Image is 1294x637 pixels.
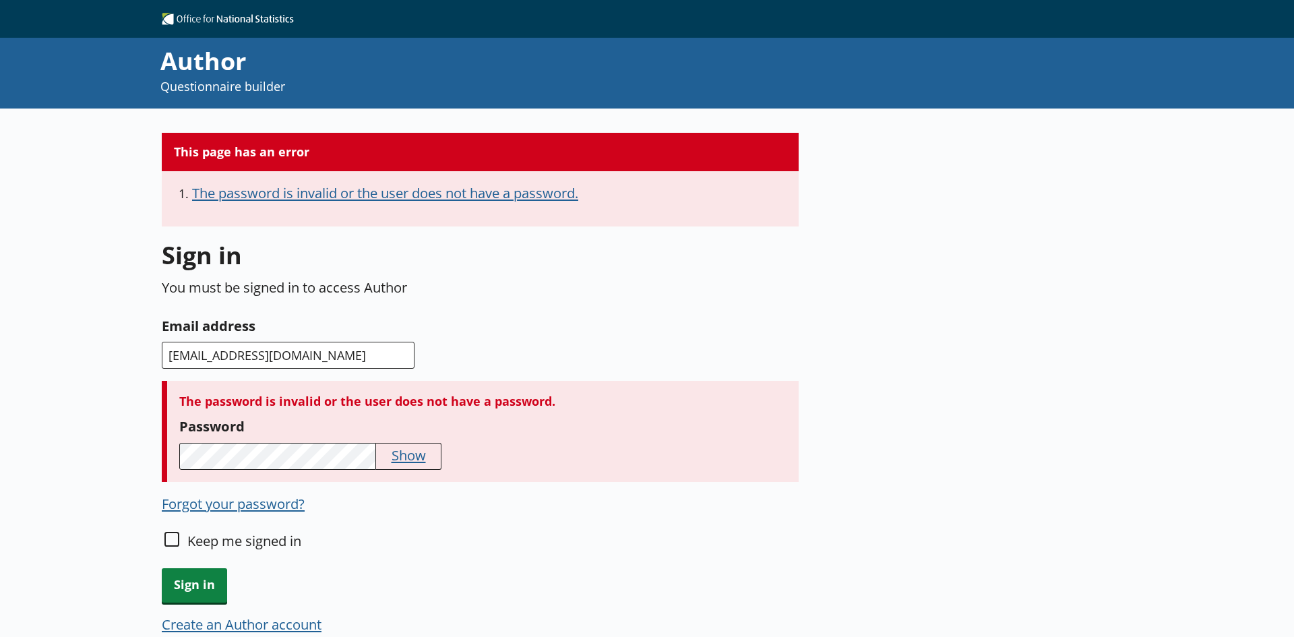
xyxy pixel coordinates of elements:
[192,183,578,202] button: The password is invalid or the user does not have a password.
[187,531,301,550] label: Keep me signed in
[160,44,871,78] div: Author
[162,568,227,603] button: Sign in
[392,446,426,464] button: Show
[179,393,787,409] div: The password is invalid or the user does not have a password.
[160,78,871,95] p: Questionnaire builder
[162,494,305,513] button: Forgot your password?
[162,239,799,272] h1: Sign in
[162,278,799,297] p: You must be signed in to access Author
[179,415,787,437] label: Password
[162,615,321,634] button: Create an Author account
[162,315,799,336] label: Email address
